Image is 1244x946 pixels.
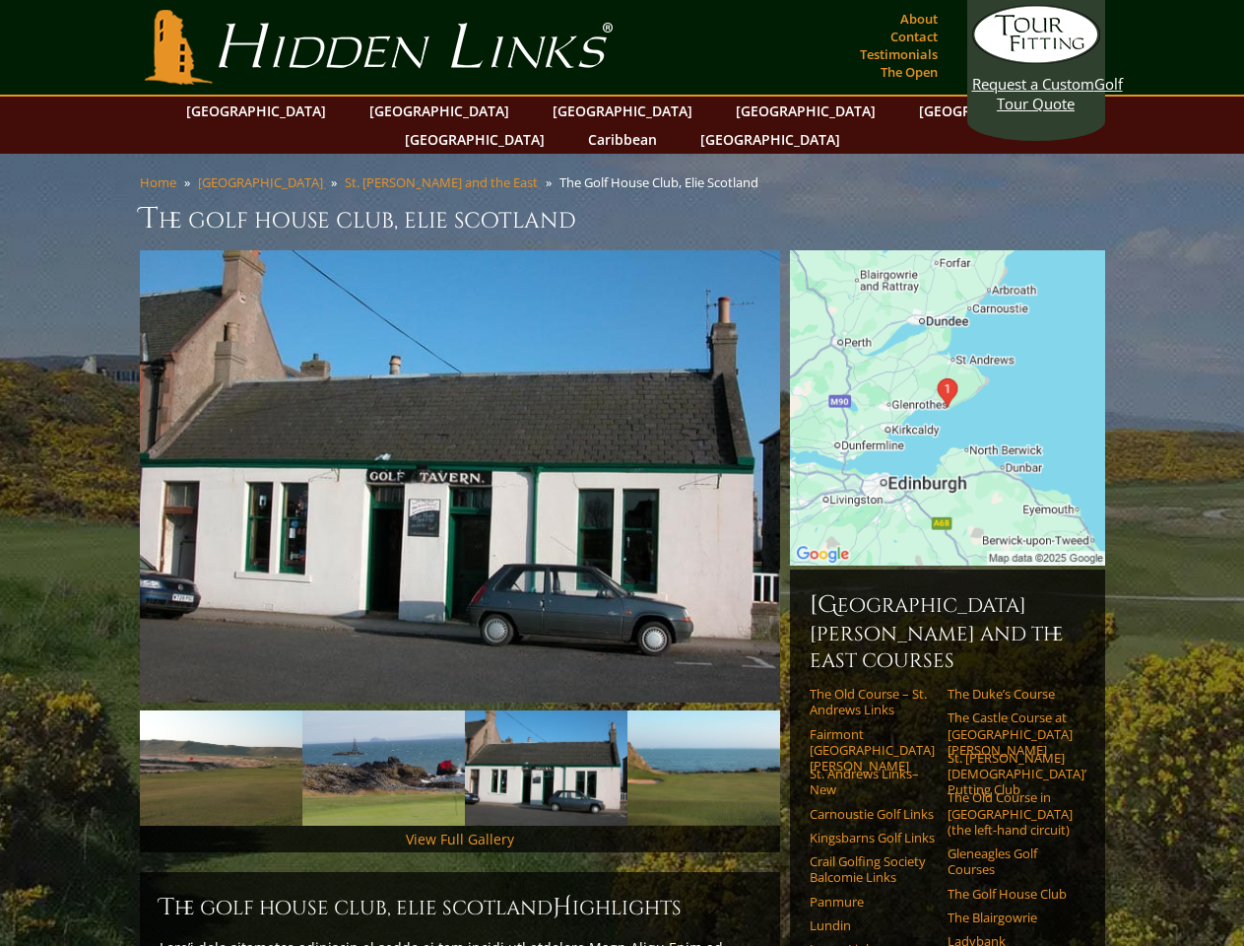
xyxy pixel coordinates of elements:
a: The Blairgowrie [948,910,1073,925]
h1: The Golf House Club, Elie Scotland [140,199,1105,238]
a: The Open [876,58,943,86]
a: Contact [885,23,943,50]
a: Panmure [810,894,935,910]
a: Testimonials [855,40,943,68]
a: Home [140,173,176,191]
a: [GEOGRAPHIC_DATA] [395,125,555,154]
a: St. [PERSON_NAME] and the East [345,173,538,191]
h2: The Golf House Club, Elie Scotland ighlights [160,892,760,923]
a: View Full Gallery [406,830,514,848]
a: The Golf House Club [948,886,1073,902]
span: Request a Custom [972,74,1094,94]
a: Fairmont [GEOGRAPHIC_DATA][PERSON_NAME] [810,726,935,775]
a: Crail Golfing Society Balcomie Links [810,853,935,886]
a: Caribbean [578,125,667,154]
a: [GEOGRAPHIC_DATA] [909,97,1069,125]
a: The Duke’s Course [948,686,1073,702]
li: The Golf House Club, Elie Scotland [559,173,766,191]
a: St. [PERSON_NAME] [DEMOGRAPHIC_DATA]’ Putting Club [948,750,1073,798]
a: [GEOGRAPHIC_DATA] [176,97,336,125]
a: The Old Course – St. Andrews Links [810,686,935,718]
a: Carnoustie Golf Links [810,806,935,822]
span: H [553,892,572,923]
a: [GEOGRAPHIC_DATA] [690,125,850,154]
a: [GEOGRAPHIC_DATA] [198,173,323,191]
img: Google Map of The Golf House Club, Elie, Golf Club Lane, Elie, Scotland, United Kingdom [790,250,1105,566]
a: [GEOGRAPHIC_DATA] [360,97,519,125]
a: Kingsbarns Golf Links [810,830,935,845]
a: [GEOGRAPHIC_DATA] [726,97,885,125]
a: The Old Course in [GEOGRAPHIC_DATA] (the left-hand circuit) [948,789,1073,838]
h6: [GEOGRAPHIC_DATA][PERSON_NAME] and the East Courses [810,589,1085,674]
a: Gleneagles Golf Courses [948,845,1073,878]
a: [GEOGRAPHIC_DATA] [543,97,702,125]
a: About [895,5,943,33]
a: Lundin [810,917,935,933]
a: St. Andrews Links–New [810,766,935,798]
a: Request a CustomGolf Tour Quote [972,5,1100,113]
a: The Castle Course at [GEOGRAPHIC_DATA][PERSON_NAME] [948,709,1073,758]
